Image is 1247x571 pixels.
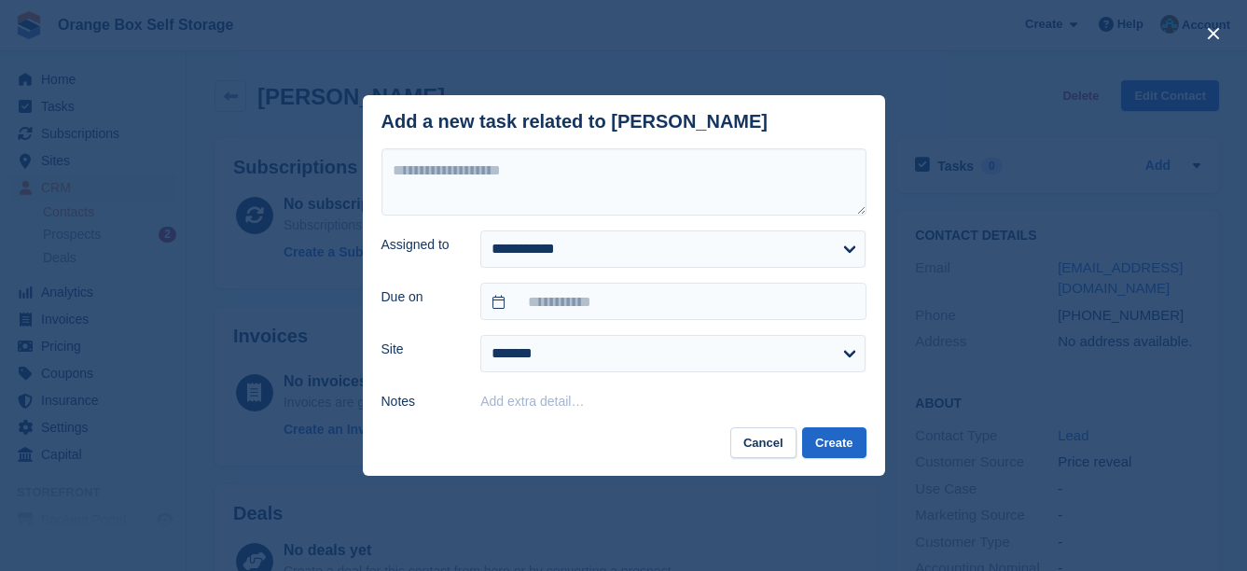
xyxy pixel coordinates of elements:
button: Cancel [730,427,797,458]
button: Add extra detail… [480,394,584,409]
label: Notes [381,392,459,411]
div: Add a new task related to [PERSON_NAME] [381,111,769,132]
label: Assigned to [381,235,459,255]
button: close [1199,19,1228,49]
label: Site [381,340,459,359]
label: Due on [381,287,459,307]
button: Create [802,427,866,458]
